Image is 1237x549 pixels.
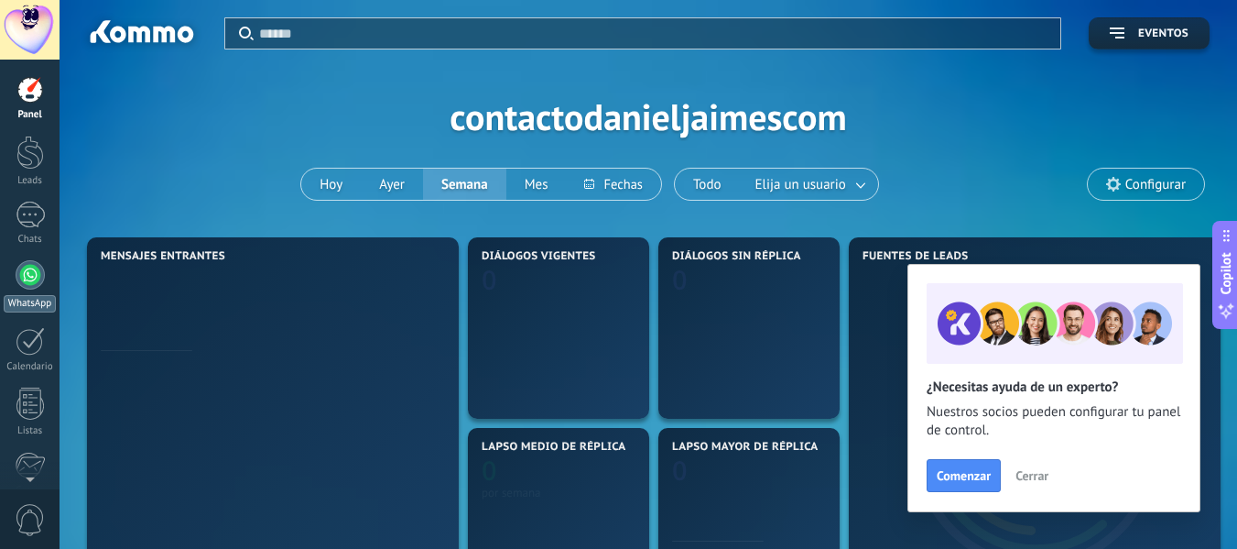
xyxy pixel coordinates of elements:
button: Mes [506,169,567,200]
span: Nuestros socios pueden configurar tu panel de control. [927,403,1181,440]
span: Fuentes de leads [863,250,969,263]
div: por semana [482,486,635,500]
span: Diálogos sin réplica [672,250,801,263]
span: Lapso mayor de réplica [672,441,818,454]
text: 0 [482,262,497,298]
button: Cerrar [1007,462,1057,489]
div: Calendario [4,361,57,373]
text: 0 [672,453,688,489]
div: WhatsApp [4,295,56,313]
span: Copilot [1217,252,1235,294]
button: Ayer [361,169,423,200]
button: Comenzar [927,459,1001,492]
text: 0 [672,262,688,298]
span: Diálogos vigentes [482,250,596,263]
button: Eventos [1089,17,1210,49]
div: Chats [4,234,57,246]
span: Mensajes entrantes [101,250,225,263]
span: Eventos [1138,27,1188,40]
span: Elija un usuario [752,172,850,197]
h2: ¿Necesitas ayuda de un experto? [927,379,1181,396]
button: Fechas [566,169,660,200]
div: Leads [4,175,57,187]
text: 0 [482,453,497,489]
button: Todo [675,169,740,200]
button: Elija un usuario [740,169,878,200]
div: Listas [4,425,57,437]
span: Configurar [1125,177,1186,192]
span: Cerrar [1015,469,1048,482]
div: Panel [4,109,57,121]
button: Semana [423,169,506,200]
span: Lapso medio de réplica [482,441,626,454]
span: Comenzar [937,469,991,482]
button: Hoy [301,169,361,200]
